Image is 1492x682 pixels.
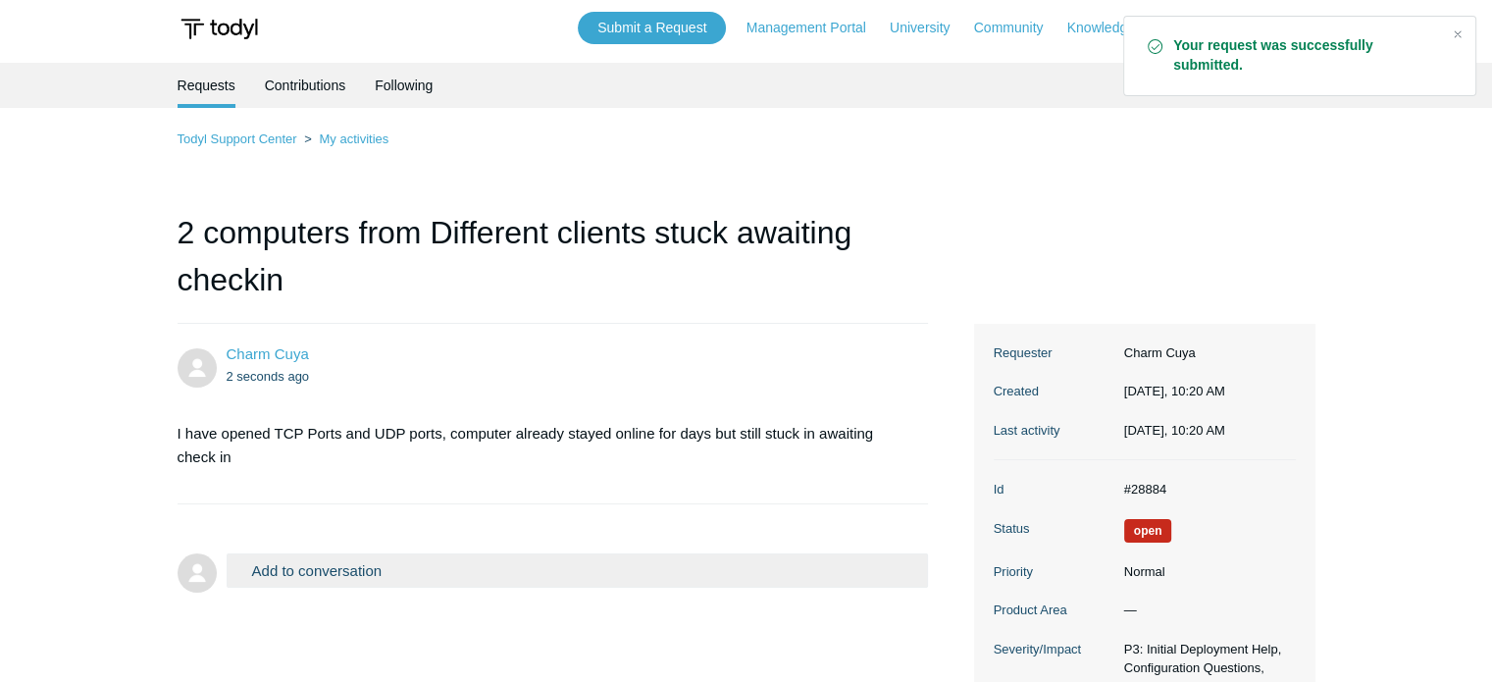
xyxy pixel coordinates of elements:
time: 10/13/2025, 10:20 [227,369,310,384]
a: University [890,18,969,38]
a: Knowledge Base [1067,18,1190,38]
li: My activities [300,131,388,146]
dt: Created [994,382,1114,401]
li: Todyl Support Center [178,131,301,146]
a: Following [375,63,433,108]
a: Todyl Support Center [178,131,297,146]
a: My activities [319,131,388,146]
dt: Id [994,480,1114,499]
time: 10/13/2025, 10:20 [1124,423,1225,438]
button: Add to conversation [227,553,929,588]
dt: Priority [994,562,1114,582]
dd: Charm Cuya [1114,343,1296,363]
dt: Product Area [994,601,1114,620]
dt: Requester [994,343,1114,363]
img: Todyl Support Center Help Center home page [178,11,261,47]
a: Contributions [265,63,346,108]
h1: 2 computers from Different clients stuck awaiting checkin [178,209,929,324]
span: We are working on a response for you [1124,519,1172,543]
a: Management Portal [746,18,886,38]
div: Close [1444,21,1471,48]
time: 10/13/2025, 10:20 [1124,384,1225,398]
a: Community [974,18,1063,38]
dd: #28884 [1114,480,1296,499]
dt: Status [994,519,1114,539]
strong: Your request was successfully submitted. [1173,36,1436,76]
dd: Normal [1114,562,1296,582]
dt: Last activity [994,421,1114,441]
dt: Severity/Impact [994,640,1114,659]
li: Requests [178,63,235,108]
dd: — [1114,601,1296,620]
a: Charm Cuya [227,345,309,362]
a: Submit a Request [578,12,726,44]
p: I have opened TCP Ports and UDP ports, computer already stayed online for days but still stuck in... [178,422,909,469]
